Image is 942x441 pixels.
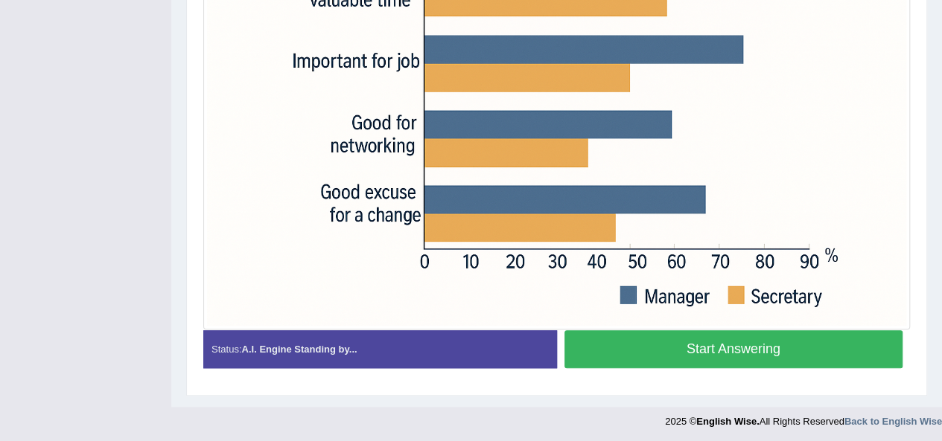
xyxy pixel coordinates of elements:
strong: A.I. Engine Standing by... [241,344,357,355]
button: Start Answering [564,330,903,368]
div: 2025 © All Rights Reserved [665,407,942,428]
a: Back to English Wise [844,416,942,427]
div: Status: [203,330,557,368]
strong: English Wise. [696,416,759,427]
